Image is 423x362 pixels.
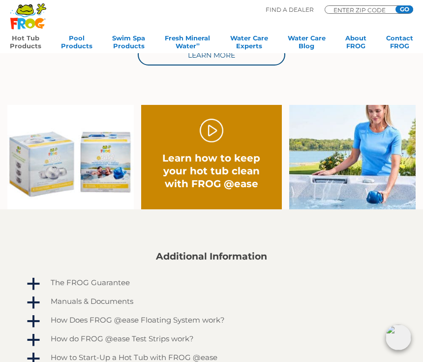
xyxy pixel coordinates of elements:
a: a The FROG Guarantee [25,276,398,292]
a: Water CareBlog [288,34,326,54]
h4: How to Start-Up a Hot Tub with FROG @ease [51,353,217,362]
p: Find A Dealer [266,5,314,14]
span: a [26,277,41,292]
img: Ease Packaging [7,105,134,209]
a: a How Does FROG @ease Floating System work? [25,313,398,329]
a: a How do FROG @ease Test Strips work? [25,332,398,348]
h4: How do FROG @ease Test Strips work? [51,334,194,343]
sup: ∞ [196,41,200,47]
a: Hot TubProducts [10,34,41,54]
a: Swim SpaProducts [112,34,145,54]
h4: How Does FROG @ease Floating System work? [51,316,225,324]
a: Play Video [200,119,223,142]
input: Zip Code Form [332,7,392,12]
a: ContactFROG [386,34,413,54]
h4: Manuals & Documents [51,297,133,305]
img: openIcon [386,325,411,350]
span: a [26,333,41,348]
h4: The FROG Guarantee [51,278,130,287]
h2: Additional Information [25,251,398,262]
span: a [26,296,41,310]
a: PoolProducts [61,34,92,54]
h2: Learn how to keep your hot tub clean with FROG @ease [155,152,268,190]
a: a Manuals & Documents [25,295,398,310]
input: GO [395,5,413,13]
a: AboutFROG [345,34,366,54]
img: fpo-flippin-frog-2 [289,105,416,209]
a: Fresh MineralWater∞ [165,34,210,54]
span: a [26,314,41,329]
a: Water CareExperts [230,34,268,54]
